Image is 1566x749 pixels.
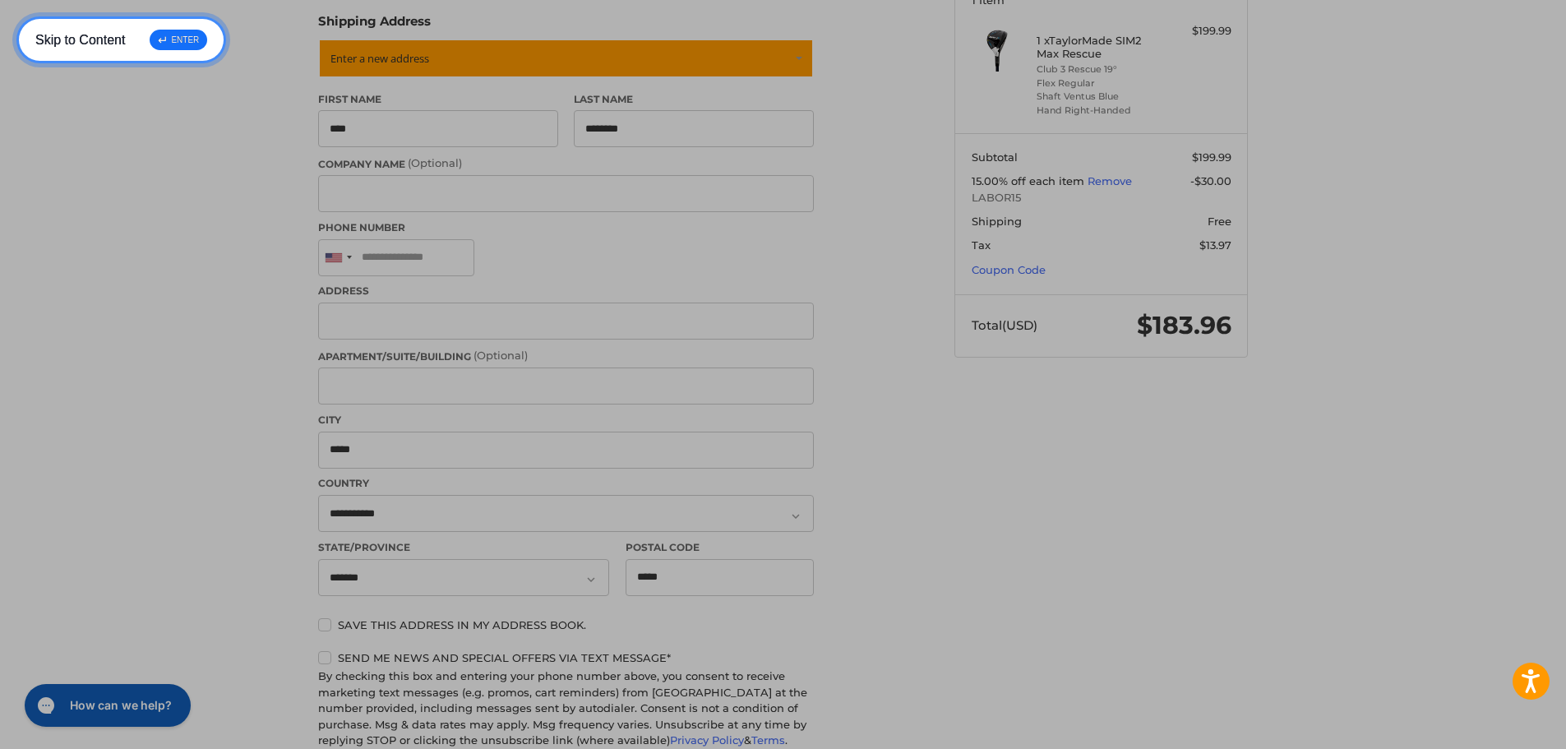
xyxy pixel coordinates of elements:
[972,317,1037,333] span: Total (USD)
[318,668,814,749] div: By checking this box and entering your phone number above, you consent to receive marketing text ...
[318,476,814,491] label: Country
[318,413,814,428] label: City
[972,263,1046,276] a: Coupon Code
[972,238,991,252] span: Tax
[1088,174,1132,187] a: Remove
[318,92,558,107] label: First Name
[1037,62,1162,76] li: Club 3 Rescue 19°
[574,92,814,107] label: Last Name
[1037,104,1162,118] li: Hand Right-Handed
[408,156,462,169] small: (Optional)
[318,651,814,664] label: Send me news and special offers via text message*
[318,220,814,235] label: Phone Number
[670,733,744,747] a: Privacy Policy
[1199,238,1231,252] span: $13.97
[972,150,1018,164] span: Subtotal
[1037,90,1162,104] li: Shaft Ventus Blue
[626,540,815,555] label: Postal Code
[751,733,785,747] a: Terms
[1137,310,1231,340] span: $183.96
[1166,23,1231,39] div: $199.99
[330,51,429,66] span: Enter a new address
[972,190,1231,206] span: LABOR15
[1208,215,1231,228] span: Free
[1190,174,1231,187] span: -$30.00
[318,348,814,364] label: Apartment/Suite/Building
[1192,150,1231,164] span: $199.99
[1037,34,1162,61] h4: 1 x TaylorMade SIM2 Max Rescue
[318,540,609,555] label: State/Province
[318,155,814,172] label: Company Name
[16,678,196,733] iframe: Gorgias live chat messenger
[972,174,1088,187] span: 15.00% off each item
[318,39,814,78] a: Enter or select a different address
[318,284,814,298] label: Address
[1037,76,1162,90] li: Flex Regular
[318,618,814,631] label: Save this address in my address book.
[473,349,528,362] small: (Optional)
[318,12,431,39] legend: Shipping Address
[972,215,1022,228] span: Shipping
[319,240,357,275] div: United States: +1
